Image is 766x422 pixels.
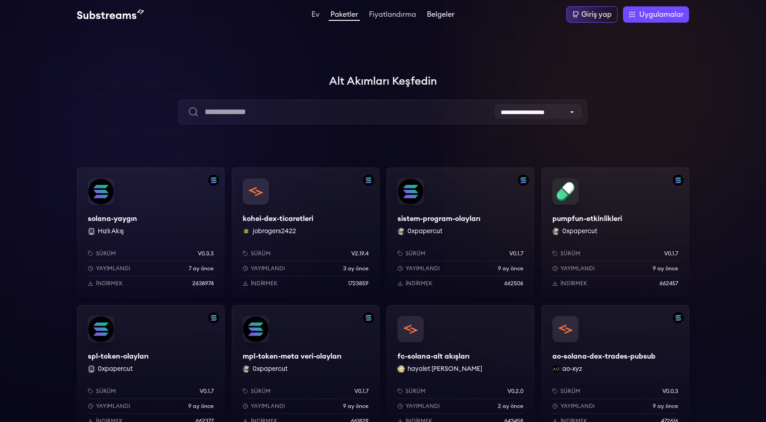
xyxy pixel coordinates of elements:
font: Yayımlandı [251,403,285,409]
font: Sürüm [96,388,116,394]
font: Sürüm [406,388,426,394]
font: Hızlı Akış [98,228,124,235]
font: Yayımlandı [96,403,130,409]
font: 662457 [660,281,678,286]
font: Sürüm [560,251,580,256]
button: 0xpapercut [407,227,442,236]
font: v0.1.7 [664,251,678,256]
font: Paketler [330,11,358,18]
font: 9 ay önce [498,266,523,271]
font: Belgeler [427,11,455,18]
font: v0.0.3 [662,388,678,394]
font: Alt Akımları Keşfedin [329,76,437,87]
font: Yayımlandı [406,266,440,271]
button: ao-xyz [562,364,582,374]
img: Solana ağına göre filtrele [363,312,374,323]
img: Substream'in logosu [77,9,144,20]
font: 0xpapercut [253,366,287,372]
font: Giriş yap [581,11,612,18]
a: Solana ağına göre filtrelesistem-program-olaylarısistem-program-olayları0xpapercut 0xpapercutSürü... [387,168,534,298]
font: v0.1.7 [509,251,523,256]
font: İndirmek [560,281,587,286]
button: hayalet [PERSON_NAME] [407,364,482,374]
font: 3 ay önce [343,266,369,271]
button: Hızlı Akış [98,227,124,236]
font: Yayımlandı [560,403,594,409]
font: Sürüm [406,251,426,256]
a: Solana ağına göre filtrelesolana-yaygınsolana-yaygın Hızlı AkışSürümv0.3.3Yayımlandı7 ay önceİndi... [77,168,225,298]
font: Sürüm [251,251,271,256]
a: Paketler [329,11,360,21]
font: Yayımlandı [251,266,285,271]
font: Uygulamalar [639,11,684,18]
a: Solana ağına göre filtrelekohei-dex-ticaretlerikohei-dex-ticaretlerijobrogers2422 jobrogers2422Sü... [232,168,379,298]
font: v0.1.7 [354,388,369,394]
font: v0.1.7 [200,388,214,394]
font: Yayımlandı [406,403,440,409]
img: Solana ağına göre filtrele [673,312,684,323]
font: Sürüm [96,251,116,256]
font: ao-xyz [562,366,582,372]
font: jobrogers2422 [253,228,296,235]
a: Giriş yap [566,6,618,23]
font: hayalet [PERSON_NAME] [407,366,482,372]
font: Yayımlandı [560,266,594,271]
img: Solana ağına göre filtrele [363,175,374,186]
font: İndirmek [406,281,432,286]
font: 9 ay önce [653,266,678,271]
a: Ev [310,11,321,20]
button: 0xpapercut [253,364,287,374]
font: 0xpapercut [407,228,442,235]
font: 2 ay önce [498,403,523,409]
font: v0.2.0 [507,388,523,394]
font: v2.19.4 [351,251,369,256]
button: 0xpapercut [562,227,597,236]
font: İndirmek [251,281,278,286]
font: 0xpapercut [562,228,597,235]
img: Solana ağına göre filtrele [208,175,219,186]
img: Solana ağına göre filtrele [518,175,529,186]
font: Sürüm [560,388,580,394]
font: 662506 [504,281,523,286]
font: İndirmek [96,281,123,286]
font: Ev [311,11,320,18]
font: Yayımlandı [96,266,130,271]
font: 7 ay önce [189,266,214,271]
a: Belgeler [425,11,456,20]
a: Fiyatlandırma [367,11,418,20]
font: 0xpapercut [98,366,133,372]
a: Solana ağına göre filtrelepumpfun-etkinlikleripumpfun-etkinlikleri0xpapercut 0xpapercutSürümv0.1.... [541,168,689,298]
font: 9 ay önce [653,403,678,409]
font: 9 ay önce [343,403,369,409]
font: 2638974 [192,281,214,286]
img: Solana ağına göre filtrele [208,312,219,323]
button: jobrogers2422 [253,227,296,236]
font: 9 ay önce [188,403,214,409]
img: Solana ağına göre filtrele [673,175,684,186]
font: Fiyatlandırma [369,11,416,18]
button: 0xpapercut [98,364,133,374]
font: Sürüm [251,388,271,394]
font: 1723859 [348,281,369,286]
font: v0.3.3 [198,251,214,256]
